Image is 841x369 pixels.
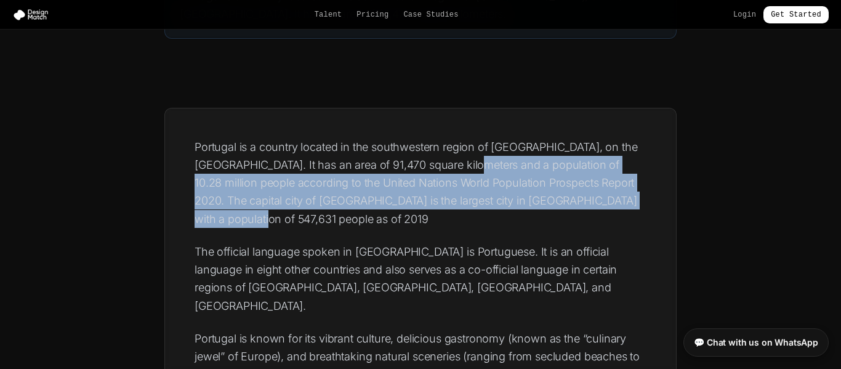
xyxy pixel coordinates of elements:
img: Design Match [12,9,54,21]
p: The official language spoken in [GEOGRAPHIC_DATA] is Portuguese. It is an official language in ei... [195,243,646,315]
a: 💬 Chat with us on WhatsApp [683,328,829,357]
a: Talent [315,10,342,20]
a: Pricing [356,10,388,20]
a: Login [733,10,756,20]
a: Case Studies [403,10,458,20]
p: Portugal is a country located in the southwestern region of [GEOGRAPHIC_DATA], on the [GEOGRAPHIC... [195,138,646,228]
a: Get Started [763,6,829,23]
